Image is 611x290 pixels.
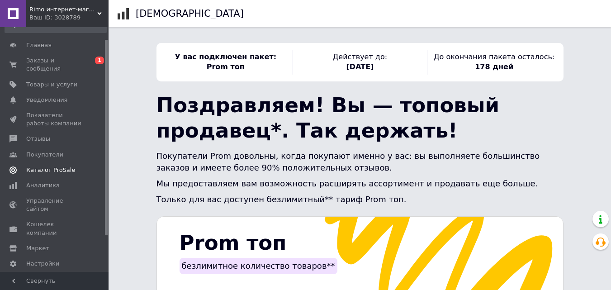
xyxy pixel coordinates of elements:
span: Мы предоставляем вам возможность расширять ассортимент и продавать еще больше. [156,179,538,188]
span: Показатели работы компании [26,111,84,128]
span: Главная [26,41,52,49]
span: [DATE] [346,62,374,71]
span: Отзывы [26,135,50,143]
div: Действует до: [293,50,427,75]
span: Rimo интернет-магазин одежды [29,5,97,14]
span: До окончания пакета осталось: [434,52,554,61]
span: Кошелек компании [26,220,84,237]
span: Аналитика [26,181,60,190]
span: Каталог ProSale [26,166,75,174]
span: Только для вас доступен безлимитный** тариф Prom топ. [156,195,407,204]
span: Заказы и сообщения [26,57,84,73]
span: Уведомления [26,96,67,104]
div: Ваш ID: 3028789 [29,14,109,22]
span: Маркет [26,244,49,252]
h1: [DEMOGRAPHIC_DATA] [136,8,244,19]
span: Поздравляем! Вы — топовый продавец*. Так держать! [156,93,500,143]
span: 1 [95,57,104,64]
span: Товары и услуги [26,81,77,89]
span: 178 дней [475,62,513,71]
span: Prom топ [207,62,245,71]
span: Покупатели Prom довольны, когда покупают именно у вас: вы выполняете большинство заказов и имеете... [156,151,540,172]
span: Настройки [26,260,59,268]
span: Управление сайтом [26,197,84,213]
span: Покупатели [26,151,63,159]
span: У вас подключен пакет: [175,52,276,61]
span: безлимитное количество товаров** [182,261,335,271]
span: Prom топ [180,231,287,255]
